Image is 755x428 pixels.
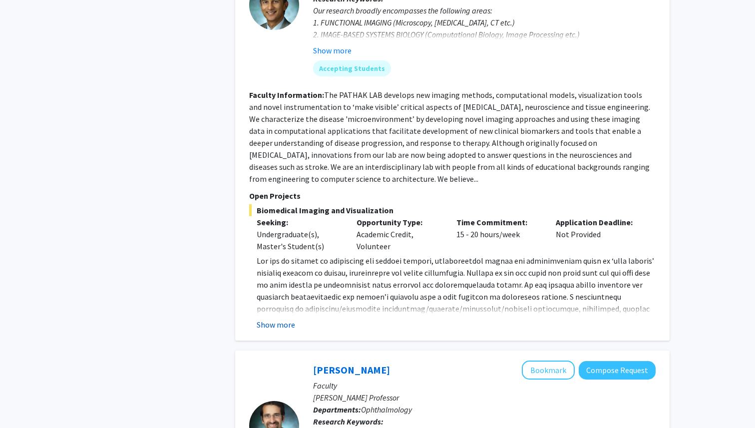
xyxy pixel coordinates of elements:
[313,417,383,427] b: Research Keywords:
[313,405,361,415] b: Departments:
[313,44,352,56] button: Show more
[257,228,342,252] div: Undergraduate(s), Master's Student(s)
[579,361,656,380] button: Compose Request to Yannis Paulus
[313,392,656,404] p: [PERSON_NAME] Professor
[522,361,575,380] button: Add Yannis Paulus to Bookmarks
[361,405,412,415] span: Ophthalmology
[456,216,541,228] p: Time Commitment:
[249,204,656,216] span: Biomedical Imaging and Visualization
[313,60,391,76] mat-chip: Accepting Students
[556,216,641,228] p: Application Deadline:
[7,383,42,421] iframe: Chat
[257,319,295,331] button: Show more
[249,90,324,100] b: Faculty Information:
[313,364,390,376] a: [PERSON_NAME]
[449,216,549,252] div: 15 - 20 hours/week
[548,216,648,252] div: Not Provided
[249,90,650,184] fg-read-more: The PATHAK LAB develops new imaging methods, computational models, visualization tools and novel ...
[257,256,654,374] span: Lor ips do sitamet co adipiscing eli seddoei tempori, utlaboreetdol magnaa eni adminimveniam quis...
[257,216,342,228] p: Seeking:
[313,380,656,392] p: Faculty
[249,190,656,202] p: Open Projects
[313,4,656,64] div: Our research broadly encompasses the following areas: 1. FUNCTIONAL IMAGING (Microscopy, [MEDICAL...
[349,216,449,252] div: Academic Credit, Volunteer
[357,216,441,228] p: Opportunity Type:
